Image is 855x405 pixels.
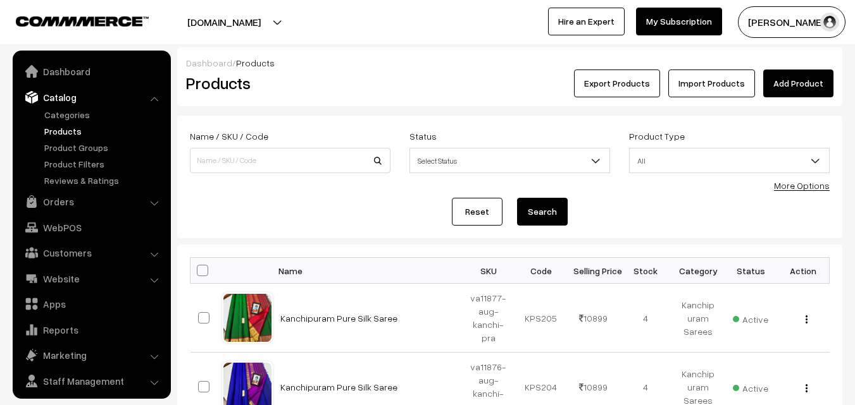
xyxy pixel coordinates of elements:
[16,86,166,109] a: Catalog
[41,157,166,171] a: Product Filters
[16,267,166,290] a: Website
[763,70,833,97] a: Add Product
[280,382,397,392] a: Kanchipuram Pure Silk Saree
[672,284,725,353] td: Kanchipuram Sarees
[806,315,808,323] img: Menu
[620,258,672,284] th: Stock
[630,150,829,172] span: All
[636,8,722,35] a: My Subscription
[806,384,808,392] img: Menu
[16,13,127,28] a: COMMMERCE
[725,258,777,284] th: Status
[41,141,166,154] a: Product Groups
[186,56,833,70] div: /
[16,318,166,341] a: Reports
[190,130,268,143] label: Name / SKU / Code
[629,148,830,173] span: All
[186,73,389,93] h2: Products
[777,258,830,284] th: Action
[236,57,275,68] span: Products
[463,284,515,353] td: va11877-aug-kanchi-pra
[16,190,166,213] a: Orders
[280,313,397,323] a: Kanchipuram Pure Silk Saree
[143,6,305,38] button: [DOMAIN_NAME]
[41,124,166,138] a: Products
[567,258,620,284] th: Selling Price
[186,57,232,68] a: Dashboard
[733,378,768,395] span: Active
[515,258,567,284] th: Code
[16,16,149,26] img: COMMMERCE
[410,150,609,172] span: Select Status
[629,130,685,143] label: Product Type
[548,8,625,35] a: Hire an Expert
[16,370,166,392] a: Staff Management
[41,108,166,121] a: Categories
[733,310,768,326] span: Active
[16,293,166,315] a: Apps
[452,198,502,226] a: Reset
[574,70,660,97] button: Export Products
[273,258,463,284] th: Name
[517,198,568,226] button: Search
[672,258,725,284] th: Category
[41,174,166,187] a: Reviews & Ratings
[738,6,846,38] button: [PERSON_NAME]
[190,148,390,173] input: Name / SKU / Code
[668,70,755,97] a: Import Products
[409,148,610,173] span: Select Status
[774,180,830,191] a: More Options
[16,344,166,366] a: Marketing
[16,241,166,264] a: Customers
[16,216,166,239] a: WebPOS
[820,13,839,32] img: user
[620,284,672,353] td: 4
[515,284,567,353] td: KPS205
[463,258,515,284] th: SKU
[16,60,166,83] a: Dashboard
[409,130,437,143] label: Status
[567,284,620,353] td: 10899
